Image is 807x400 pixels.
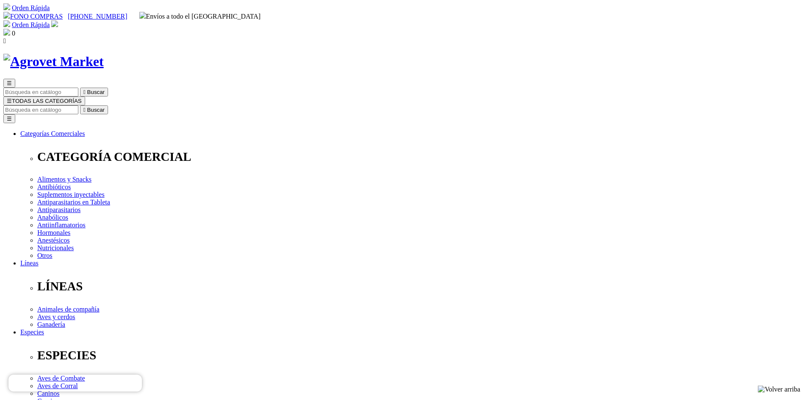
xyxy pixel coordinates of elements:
a: Antiparasitarios [37,206,80,213]
a: Orden Rápida [12,21,50,28]
button:  Buscar [80,105,108,114]
button:  Buscar [80,88,108,97]
a: FONO COMPRAS [3,13,63,20]
span: 0 [12,30,15,37]
button: ☰TODAS LAS CATEGORÍAS [3,97,85,105]
a: Nutricionales [37,244,74,251]
input: Buscar [3,105,78,114]
img: Agrovet Market [3,54,104,69]
a: Especies [20,328,44,336]
span: Buscar [87,107,105,113]
img: user.svg [51,20,58,27]
a: [PHONE_NUMBER] [68,13,127,20]
a: Alimentos y Snacks [37,176,92,183]
a: Antiinflamatorios [37,221,86,229]
img: shopping-bag.svg [3,29,10,36]
span: Buscar [87,89,105,95]
a: Antiparasitarios en Tableta [37,199,110,206]
span: ☰ [7,98,12,104]
p: ESPECIES [37,348,804,362]
button: ☰ [3,79,15,88]
span: Envíos a todo el [GEOGRAPHIC_DATA] [139,13,261,20]
a: Antibióticos [37,183,71,190]
a: Aves y cerdos [37,313,75,320]
a: Anabólicos [37,214,68,221]
a: Caninos [37,390,59,397]
p: LÍNEAS [37,279,804,293]
a: Líneas [20,259,39,267]
a: Hormonales [37,229,70,236]
img: shopping-cart.svg [3,20,10,27]
i:  [3,37,6,44]
img: Volver arriba [758,386,800,393]
a: Categorías Comerciales [20,130,85,137]
a: Animales de compañía [37,306,100,313]
a: Acceda a su cuenta de cliente [51,21,58,28]
a: Suplementos inyectables [37,191,105,198]
button: ☰ [3,114,15,123]
img: phone.svg [3,12,10,19]
a: Orden Rápida [12,4,50,11]
img: shopping-cart.svg [3,3,10,10]
img: delivery-truck.svg [139,12,146,19]
a: Anestésicos [37,237,69,244]
p: CATEGORÍA COMERCIAL [37,150,804,164]
input: Buscar [3,88,78,97]
span: ☰ [7,80,12,86]
i:  [83,89,86,95]
iframe: Brevo live chat [8,375,142,392]
a: Otros [37,252,53,259]
a: Ganadería [37,321,65,328]
i:  [83,107,86,113]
